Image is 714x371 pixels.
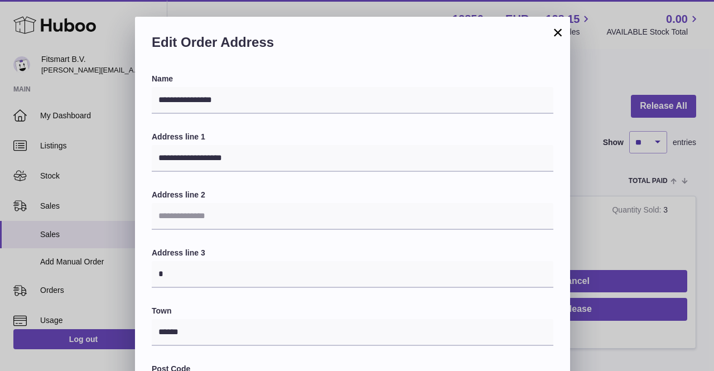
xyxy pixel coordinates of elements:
[152,190,553,200] label: Address line 2
[152,74,553,84] label: Name
[152,248,553,258] label: Address line 3
[551,26,565,39] button: ×
[152,132,553,142] label: Address line 1
[152,306,553,316] label: Town
[152,33,553,57] h2: Edit Order Address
